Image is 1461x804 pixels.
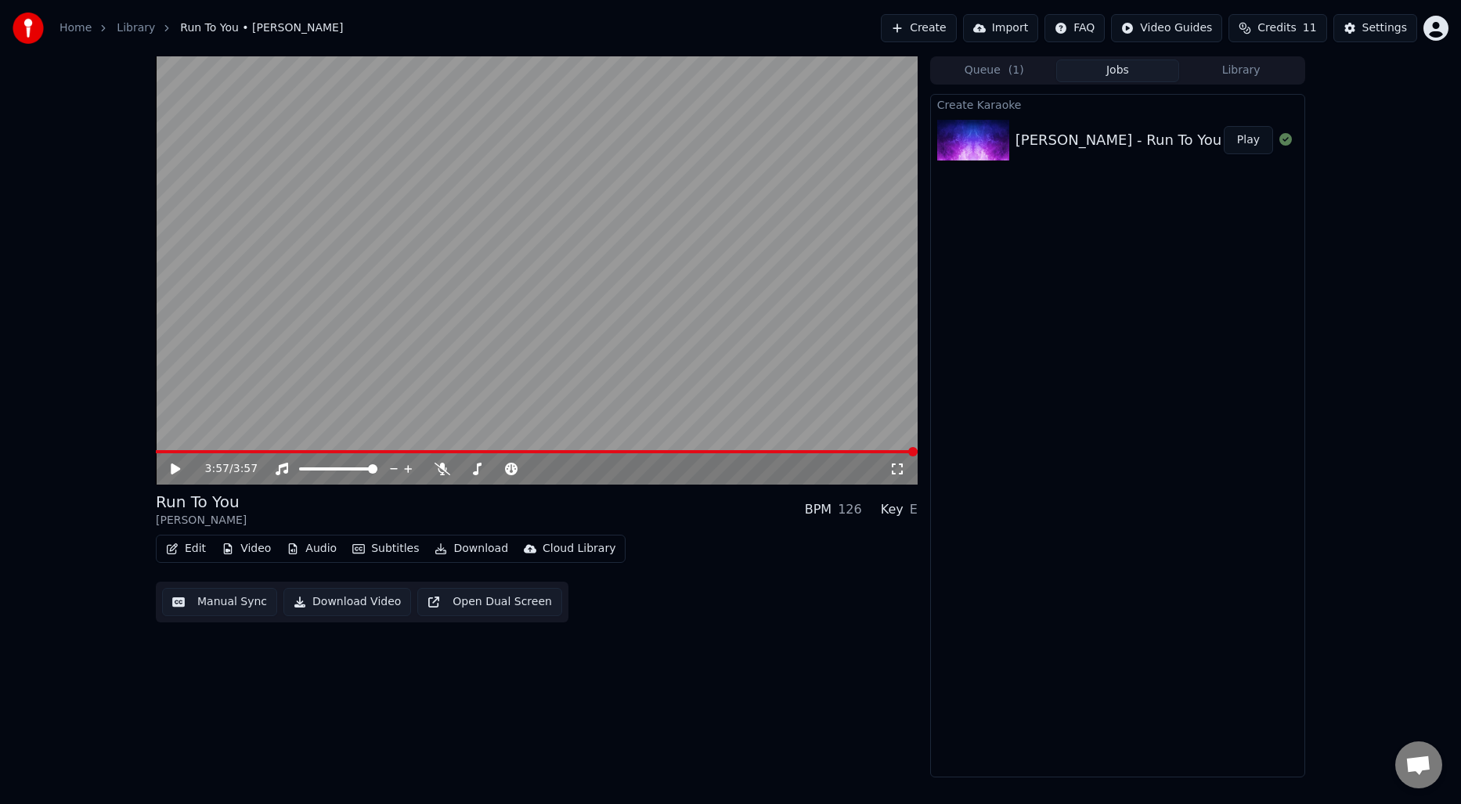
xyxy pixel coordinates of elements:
span: ( 1 ) [1008,63,1024,78]
button: Manual Sync [162,588,277,616]
div: Create Karaoke [931,95,1304,114]
button: Open Dual Screen [417,588,562,616]
span: Run To You • [PERSON_NAME] [180,20,343,36]
button: Video [215,538,277,560]
button: Subtitles [346,538,425,560]
button: Import [963,14,1038,42]
span: 3:57 [205,461,229,477]
img: youka [13,13,44,44]
a: Library [117,20,155,36]
span: 11 [1303,20,1317,36]
button: Credits11 [1228,14,1326,42]
button: FAQ [1044,14,1105,42]
button: Download Video [283,588,411,616]
span: 3:57 [233,461,258,477]
button: Download [428,538,514,560]
button: Audio [280,538,343,560]
div: Key [881,500,904,519]
div: [PERSON_NAME] [156,513,247,528]
div: E [910,500,918,519]
button: Jobs [1056,59,1180,82]
button: Create [881,14,957,42]
div: Run To You [156,491,247,513]
a: Home [60,20,92,36]
div: Open chat [1395,741,1442,788]
button: Play [1224,126,1273,154]
button: Library [1179,59,1303,82]
div: Settings [1362,20,1407,36]
div: Cloud Library [543,541,615,557]
div: [PERSON_NAME] - Run To You [1015,129,1221,151]
div: 126 [838,500,862,519]
div: BPM [805,500,832,519]
button: Video Guides [1111,14,1222,42]
div: / [205,461,243,477]
button: Edit [160,538,212,560]
button: Settings [1333,14,1417,42]
span: Credits [1257,20,1296,36]
button: Queue [933,59,1056,82]
nav: breadcrumb [60,20,343,36]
